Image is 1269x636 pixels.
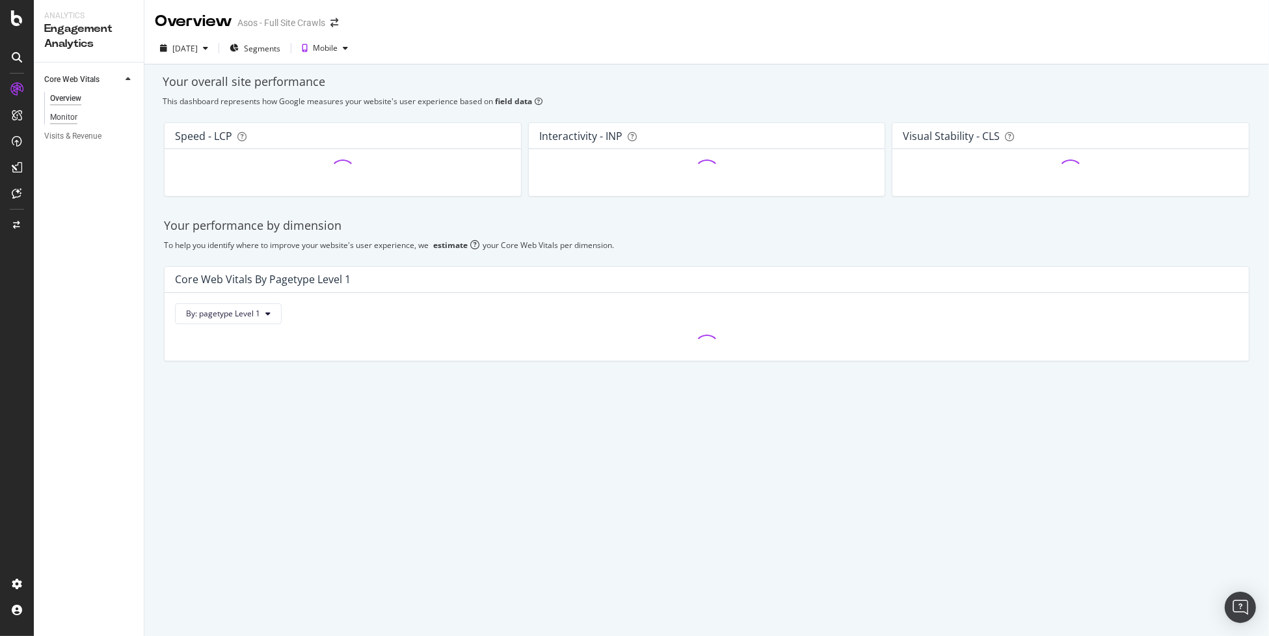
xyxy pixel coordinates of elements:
button: Segments [224,38,286,59]
div: Mobile [313,44,338,52]
div: Core Web Vitals [44,73,100,87]
button: Mobile [297,38,353,59]
div: Speed - LCP [175,130,232,143]
button: [DATE] [155,38,213,59]
div: Interactivity - INP [539,130,622,143]
div: [DATE] [172,43,198,54]
span: By: pagetype Level 1 [186,308,260,319]
a: Visits & Revenue [44,130,135,143]
b: field data [495,96,532,107]
div: Overview [155,10,232,33]
div: Analytics [44,10,133,21]
div: Asos - Full Site Crawls [237,16,325,29]
div: Core Web Vitals By pagetype Level 1 [175,273,351,286]
div: Engagement Analytics [44,21,133,51]
span: Segments [244,43,280,54]
div: This dashboard represents how Google measures your website's user experience based on [163,96,1251,107]
div: Overview [50,92,81,105]
a: Monitor [50,111,135,124]
div: arrow-right-arrow-left [330,18,338,27]
a: Core Web Vitals [44,73,122,87]
div: Visual Stability - CLS [903,130,1000,143]
div: Your overall site performance [163,74,1251,90]
div: Open Intercom Messenger [1225,592,1256,623]
a: Overview [50,92,135,105]
div: Your performance by dimension [164,217,1249,234]
div: To help you identify where to improve your website's user experience, we your Core Web Vitals per... [164,240,1249,251]
div: Monitor [50,111,77,124]
div: estimate [433,240,468,251]
div: Visits & Revenue [44,130,101,143]
button: By: pagetype Level 1 [175,303,282,324]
